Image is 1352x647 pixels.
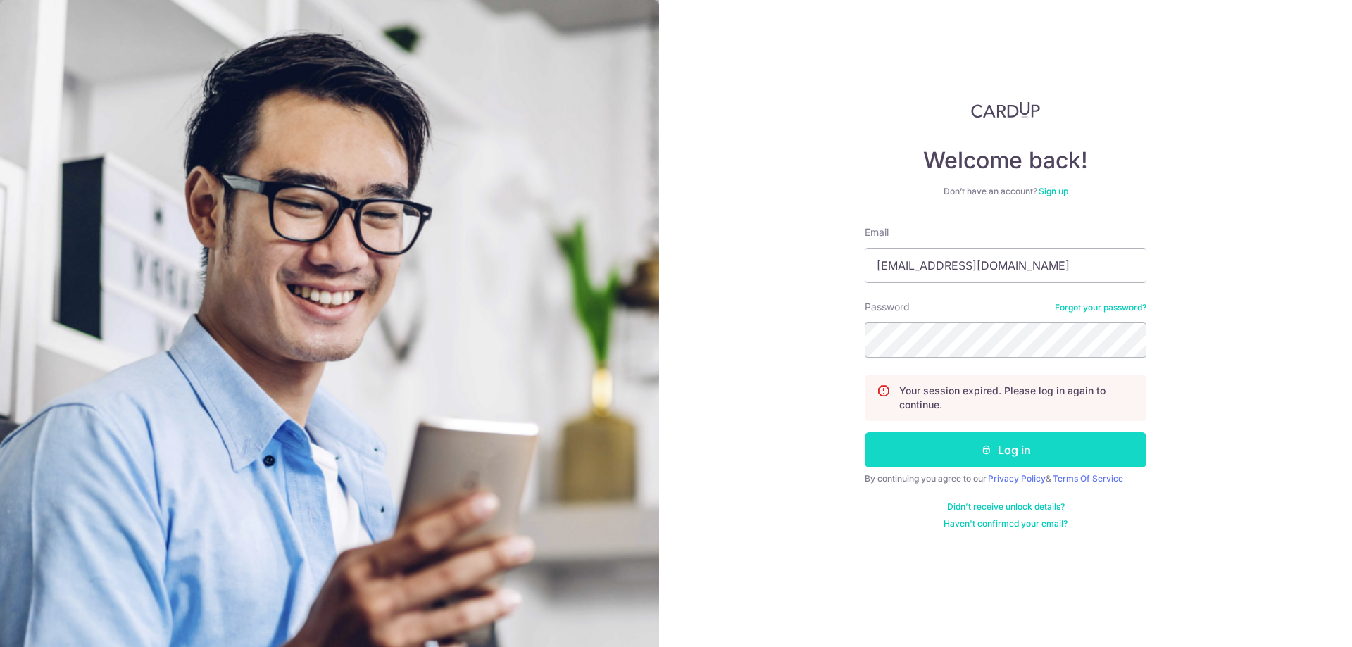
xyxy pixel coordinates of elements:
div: Don’t have an account? [865,186,1146,197]
label: Email [865,225,889,239]
h4: Welcome back! [865,146,1146,175]
a: Didn't receive unlock details? [947,501,1065,513]
a: Terms Of Service [1053,473,1123,484]
div: By continuing you agree to our & [865,473,1146,484]
p: Your session expired. Please log in again to continue. [899,384,1134,412]
a: Sign up [1039,186,1068,196]
a: Forgot your password? [1055,302,1146,313]
img: CardUp Logo [971,101,1040,118]
label: Password [865,300,910,314]
a: Haven't confirmed your email? [944,518,1068,529]
a: Privacy Policy [988,473,1046,484]
button: Log in [865,432,1146,467]
input: Enter your Email [865,248,1146,283]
